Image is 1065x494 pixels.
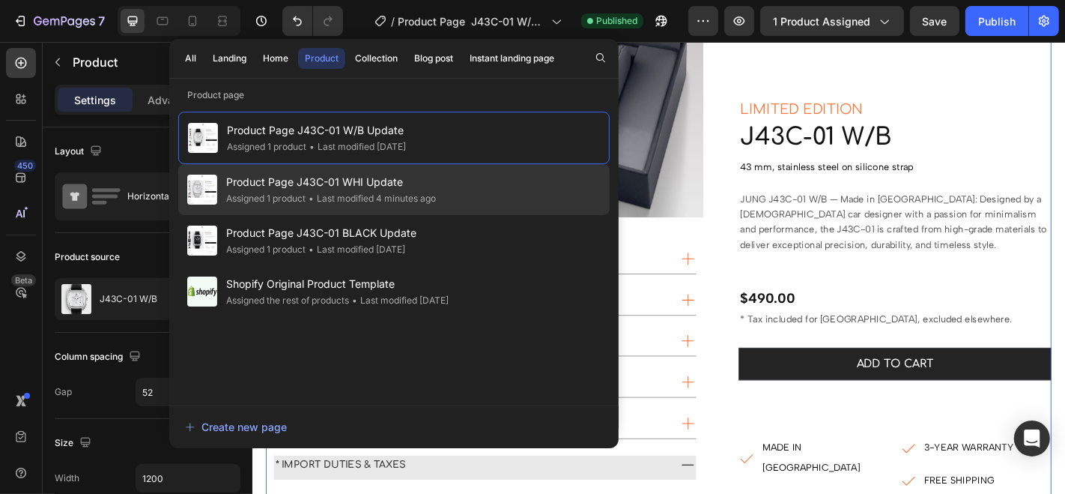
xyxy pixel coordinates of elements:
div: Undo/Redo [282,6,343,36]
div: Assigned 1 product [226,242,306,257]
span: Shopify Original Product Template [226,275,449,293]
span: • [309,141,315,152]
div: Add to cart [668,349,753,364]
button: 1 product assigned [760,6,904,36]
iframe: Design area [252,42,1065,494]
div: Horizontal [127,179,219,214]
div: Layout [55,142,105,162]
button: Collection [348,48,404,69]
p: Advanced [148,92,198,108]
span: • [309,244,314,255]
button: Save [910,6,959,36]
p: Product page [169,88,619,103]
div: Blog post [414,52,453,65]
div: Publish [978,13,1016,29]
span: FREE SHIPPING [743,478,821,491]
input: Auto [136,465,240,492]
h1: J43C-01 W/B [538,86,884,124]
span: • [352,295,357,306]
span: Product Page J43C-01 WHI Update [226,173,436,191]
input: Auto [136,379,181,406]
p: Product [73,53,200,71]
div: Beta [11,274,36,286]
div: Landing [213,52,246,65]
p: Settings [74,92,116,108]
button: Instant landing page [463,48,561,69]
button: Home [256,48,295,69]
div: Last modified 4 minutes ago [306,191,436,206]
button: Blog post [407,48,460,69]
p: 7 [98,12,105,30]
div: Size [55,433,94,454]
span: Product Page J43C-01 W/B Update [398,13,545,29]
span: Save [923,15,947,28]
div: $490.00 [538,272,884,295]
div: Assigned 1 product [226,191,306,206]
div: Last modified [DATE] [306,139,406,154]
span: Published [596,14,637,28]
span: Product Page J43C-01 BLACK Update [226,224,416,242]
div: Column spacing [55,347,144,367]
span: 1 product assigned [773,13,870,29]
div: Gap [55,385,72,399]
span: * IMPORT DUTIES & TAXES [25,462,170,473]
button: All [178,48,203,69]
div: Assigned the rest of products [226,293,349,308]
button: Product [298,48,345,69]
div: Last modified [DATE] [349,293,449,308]
div: 450 [14,160,36,172]
button: 7 [6,6,112,36]
div: Assigned 1 product [227,139,306,154]
div: Product [305,52,339,65]
p: J43C-01 W/B [100,294,157,304]
span: • [309,193,314,204]
button: Publish [965,6,1028,36]
span: * Tax included for [GEOGRAPHIC_DATA], excluded elsewhere. [539,301,840,313]
div: All [185,52,196,65]
div: Create new page [185,419,287,435]
img: product feature img [61,284,91,314]
button: Create new page [184,412,604,442]
div: Collection [355,52,398,65]
span: MADE IN [GEOGRAPHIC_DATA] [564,442,672,478]
span: Product Page J43C-01 W/B Update [227,121,406,139]
button: Add to cart [538,338,884,374]
span: / [391,13,395,29]
div: Width [55,472,79,485]
div: Instant landing page [470,52,554,65]
span: JUNG J43C-01 W/B — Made in [GEOGRAPHIC_DATA]: Designed by a [DEMOGRAPHIC_DATA] car designer with ... [539,167,879,231]
div: Product source [55,250,120,264]
div: Last modified [DATE] [306,242,405,257]
button: Landing [206,48,253,69]
span: 3-YEAR WARRANTY [743,442,842,455]
h2: LIMITED EDITION [538,64,884,86]
div: Home [263,52,288,65]
div: Open Intercom Messenger [1014,421,1050,457]
span: 43 mm, stainless steel on silicone strap [539,132,731,145]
